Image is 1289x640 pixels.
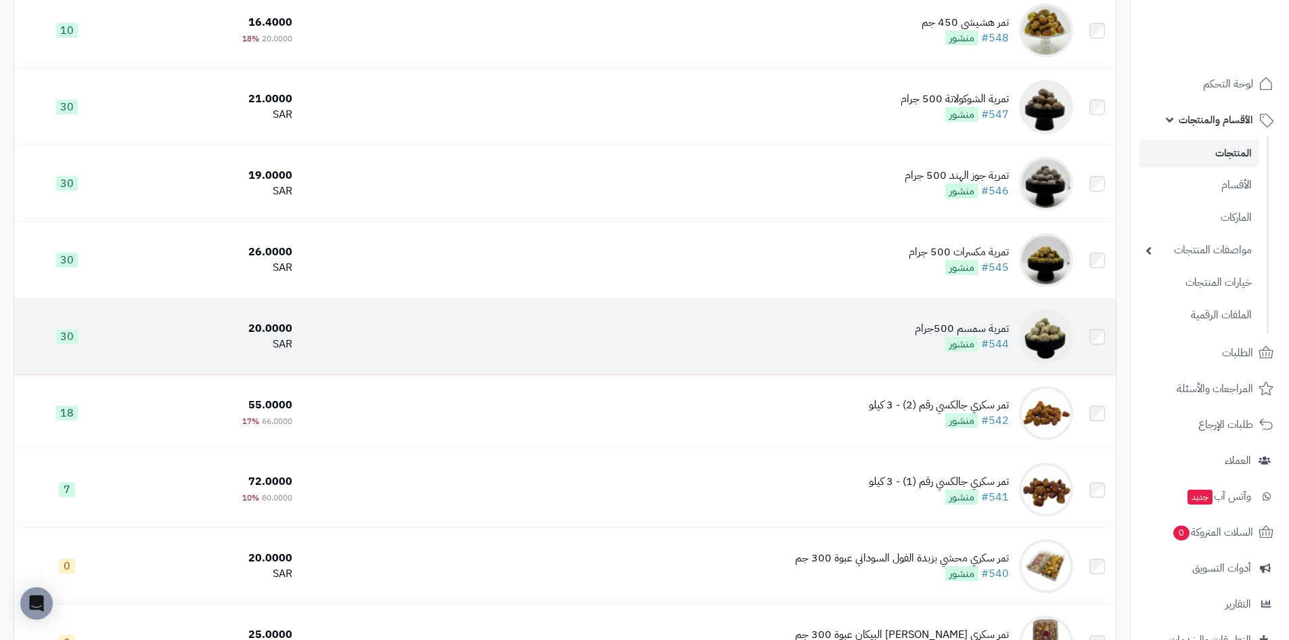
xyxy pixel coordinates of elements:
span: الطلبات [1222,343,1253,362]
span: 30 [56,253,78,268]
span: منشور [945,337,978,351]
div: 21.0000 [126,91,292,107]
a: #545 [981,259,1009,276]
a: العملاء [1139,444,1281,477]
span: منشور [945,490,978,505]
img: تمرية الشوكولاتة 500 جرام [1019,80,1073,134]
div: تمرية مكسرات 500 جرام [909,244,1009,260]
a: #540 [981,566,1009,582]
a: الأقسام [1139,171,1259,200]
a: #547 [981,106,1009,123]
div: تمر هشيشي 450 جم [922,15,1009,30]
span: الأقسام والمنتجات [1179,110,1253,129]
img: تمر سكري جالكسي رقم (2) - 3 كيلو [1019,386,1073,440]
a: #544 [981,336,1009,352]
span: 30 [56,329,78,344]
span: 72.0000 [248,473,292,490]
img: تمر سكري محشي بزبدة الفول السوداني عبوة 300 جم [1019,539,1073,593]
img: تمرية مكسرات 500 جرام [1019,233,1073,287]
a: الطلبات [1139,337,1281,369]
div: SAR [126,184,292,199]
a: أدوات التسويق [1139,552,1281,584]
span: منشور [945,566,978,581]
img: تمرية جوز الهند 500 جرام [1019,156,1073,211]
a: طلبات الإرجاع [1139,408,1281,441]
span: طلبات الإرجاع [1198,415,1253,434]
div: تمر سكري جالكسي رقم (2) - 3 كيلو [869,398,1009,413]
div: SAR [126,260,292,276]
a: التقارير [1139,588,1281,620]
div: SAR [126,566,292,582]
img: logo-2.png [1197,38,1276,66]
span: 10% [242,492,259,504]
span: وآتس آب [1186,487,1251,506]
div: SAR [126,107,292,123]
a: الماركات [1139,203,1259,232]
span: 18% [242,33,259,45]
a: خيارات المنتجات [1139,268,1259,297]
img: تمرية سمسم 500جرام [1019,310,1073,364]
span: منشور [945,413,978,428]
a: وآتس آبجديد [1139,480,1281,513]
span: التقارير [1225,595,1251,614]
span: 20.0000 [262,33,292,45]
div: تمر سكري جالكسي رقم (1) - 3 كيلو [869,474,1009,490]
span: 80.0000 [262,492,292,504]
span: 16.4000 [248,14,292,30]
a: المراجعات والأسئلة [1139,372,1281,405]
a: #542 [981,412,1009,429]
img: تمر هشيشي 450 جم [1019,3,1073,58]
a: مواصفات المنتجات [1139,236,1259,265]
span: 55.0000 [248,397,292,413]
div: تمرية سمسم 500جرام [915,321,1009,337]
a: #546 [981,183,1009,199]
span: 0 [59,559,75,574]
span: 17% [242,415,259,427]
span: 66.0000 [262,415,292,427]
span: لوحة التحكم [1203,74,1253,93]
a: الملفات الرقمية [1139,301,1259,330]
span: 30 [56,100,78,114]
span: السلات المتروكة [1172,523,1253,542]
span: 0 [1173,526,1190,540]
span: منشور [945,30,978,45]
span: 30 [56,176,78,191]
div: 20.0000 [126,321,292,337]
span: منشور [945,260,978,275]
a: السلات المتروكة0 [1139,516,1281,549]
div: 20.0000 [126,551,292,566]
div: تمرية الشوكولاتة 500 جرام [901,91,1009,107]
a: #541 [981,489,1009,505]
a: لوحة التحكم [1139,68,1281,100]
span: 10 [56,23,78,38]
div: 19.0000 [126,168,292,184]
span: منشور [945,107,978,122]
img: تمر سكري جالكسي رقم (1) - 3 كيلو [1019,463,1073,517]
span: العملاء [1225,451,1251,470]
a: المنتجات [1139,140,1259,167]
div: 26.0000 [126,244,292,260]
span: جديد [1188,490,1213,505]
div: تمرية جوز الهند 500 جرام [905,168,1009,184]
div: Open Intercom Messenger [20,587,53,620]
span: أدوات التسويق [1192,559,1251,578]
span: المراجعات والأسئلة [1177,379,1253,398]
div: SAR [126,337,292,352]
span: منشور [945,184,978,198]
a: #548 [981,30,1009,46]
span: 18 [56,406,78,421]
div: تمر سكري محشي بزبدة الفول السوداني عبوة 300 جم [795,551,1009,566]
span: 7 [59,482,75,497]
